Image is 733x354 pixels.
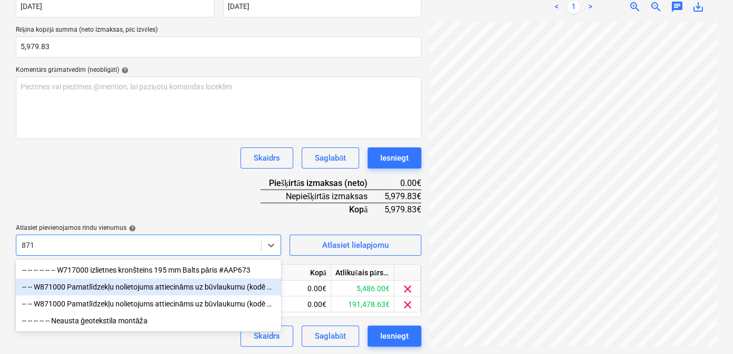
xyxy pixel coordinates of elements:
span: clear [401,299,414,311]
div: -- -- -- -- -- Neausta ģeotekstila montāža [16,312,281,329]
a: Next page [584,1,597,13]
span: zoom_out [650,1,662,13]
button: Skaidrs [240,147,293,169]
div: Nepiešķirtās izmaksas [261,190,384,203]
span: chat [671,1,683,13]
div: 0.00€ [268,281,331,296]
div: Saglabāt [315,329,346,343]
div: 5,979.83€ [384,203,421,216]
iframe: Chat Widget [680,303,733,354]
button: Iesniegt [368,147,421,169]
button: Saglabāt [302,325,359,347]
a: Page 1 is your current page [567,1,580,13]
span: help [119,67,129,74]
div: Kopā [261,203,384,216]
div: 191,478.63€ [331,296,394,312]
div: Atlasiet lielapjomu [322,238,389,252]
div: Atlikušais pārskatītais budžets [331,265,394,281]
button: Skaidrs [240,325,293,347]
div: Komentārs grāmatvedim (neobligāti) [16,66,421,74]
div: Saglabāt [315,151,346,165]
div: Piešķirtās izmaksas (neto) [261,177,384,190]
span: help [127,225,136,232]
div: -- -- -- -- -- -- W717000 izlietnes kronšteins 195 mm Balts pāris #AAP673 [16,262,281,278]
div: -- -- W871000 Pamatlīdzekļu nolietojums attiecināms uz būvlaukumu (kodē grāmatvedība pēc Hilti On... [16,278,281,295]
div: 5,486.00€ [331,281,394,296]
div: -- -- W871000 Pamatlīdzekļu nolietojums attiecināms uz būvlaukumu (kodē grāmatvedība citas izmaksas) [16,295,281,312]
span: save_alt [692,1,705,13]
div: Atlasiet pievienojamos rindu vienumus [16,224,281,232]
div: Iesniegt [380,151,409,165]
div: Iesniegt [380,329,409,343]
input: Rēķina kopējā summa (neto izmaksas, pēc izvēles) [16,36,421,58]
div: Skaidrs [254,329,280,343]
div: 0.00€ [384,177,421,190]
span: clear [401,283,414,295]
a: Previous page [551,1,563,13]
span: zoom_in [629,1,641,13]
div: 0.00€ [268,296,331,312]
div: 5,979.83€ [384,190,421,203]
button: Iesniegt [368,325,421,347]
button: Saglabāt [302,147,359,169]
button: Atlasiet lielapjomu [290,235,421,256]
p: Rēķina kopējā summa (neto izmaksas, pēc izvēles) [16,26,421,36]
div: Skaidrs [254,151,280,165]
div: Kopā [268,265,331,281]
